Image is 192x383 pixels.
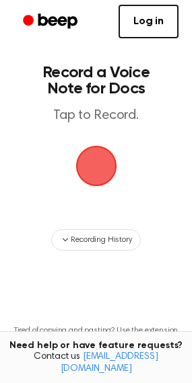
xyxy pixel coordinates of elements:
p: Tired of copying and pasting? Use the extension to automatically insert your recordings. [11,326,181,346]
button: Recording History [51,229,140,251]
img: Beep Logo [76,146,117,186]
span: Recording History [71,234,131,246]
a: Log in [119,5,179,38]
span: Contact us [8,351,184,375]
h1: Record a Voice Note for Docs [24,65,168,97]
a: Beep [13,9,90,35]
a: [EMAIL_ADDRESS][DOMAIN_NAME] [61,352,158,374]
p: Tap to Record. [24,108,168,124]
